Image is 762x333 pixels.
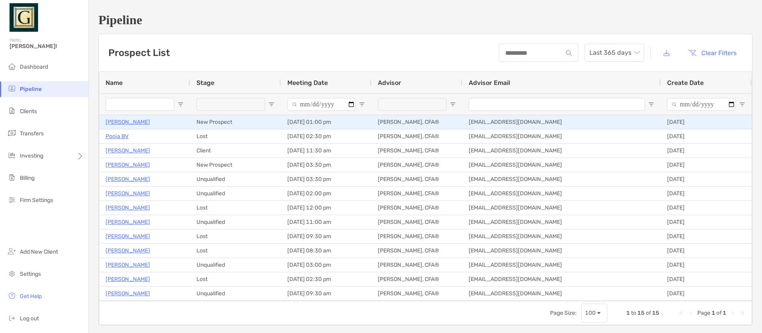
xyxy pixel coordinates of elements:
button: Clear Filters [682,44,743,62]
a: [PERSON_NAME] [106,246,150,256]
div: Lost [190,244,281,258]
h1: Pipeline [98,13,752,27]
div: [EMAIL_ADDRESS][DOMAIN_NAME] [462,272,661,286]
a: Pooja BV [106,131,129,141]
span: Investing [20,152,43,159]
span: Firm Settings [20,197,53,204]
div: [EMAIL_ADDRESS][DOMAIN_NAME] [462,215,661,229]
div: [EMAIL_ADDRESS][DOMAIN_NAME] [462,172,661,186]
a: [PERSON_NAME] [106,260,150,270]
div: [PERSON_NAME], CFA® [371,287,462,300]
p: [PERSON_NAME] [106,117,150,127]
div: [PERSON_NAME], CFA® [371,229,462,243]
div: [DATE] 02:30 pm [281,129,371,143]
div: [PERSON_NAME], CFA® [371,244,462,258]
div: [DATE] [661,215,752,229]
h3: Prospect List [108,47,170,58]
span: 1 [626,310,630,316]
span: Transfers [20,130,44,137]
input: Advisor Email Filter Input [469,98,645,111]
p: [PERSON_NAME] [106,146,150,156]
div: [DATE] 11:00 am [281,215,371,229]
div: [DATE] 01:00 pm [281,115,371,129]
span: to [631,310,636,316]
div: [DATE] [661,258,752,272]
span: Clients [20,108,37,115]
div: [PERSON_NAME], CFA® [371,158,462,172]
span: 15 [652,310,659,316]
a: [PERSON_NAME] [106,217,150,227]
p: [PERSON_NAME] [106,289,150,298]
img: investing icon [7,150,17,160]
span: Stage [196,79,214,87]
div: [EMAIL_ADDRESS][DOMAIN_NAME] [462,187,661,200]
div: New Prospect [190,115,281,129]
div: [EMAIL_ADDRESS][DOMAIN_NAME] [462,158,661,172]
div: Unqualified [190,215,281,229]
div: [DATE] 09:30 am [281,287,371,300]
div: Previous Page [688,310,694,316]
a: [PERSON_NAME] [106,203,150,213]
div: [DATE] [661,129,752,143]
span: Last 365 days [589,44,639,62]
img: transfers icon [7,128,17,138]
span: Add New Client [20,248,58,255]
a: [PERSON_NAME] [106,160,150,170]
div: [DATE] 03:30 pm [281,172,371,186]
a: [PERSON_NAME] [106,231,150,241]
div: [DATE] 02:00 pm [281,187,371,200]
span: [PERSON_NAME]! [10,43,84,50]
span: Pipeline [20,86,42,92]
div: Lost [190,129,281,143]
button: Open Filter Menu [268,101,275,108]
span: Advisor Email [469,79,510,87]
span: Log out [20,315,39,322]
span: Settings [20,271,41,277]
input: Name Filter Input [106,98,174,111]
a: [PERSON_NAME] [106,274,150,284]
div: Last Page [739,310,745,316]
span: of [646,310,651,316]
div: Next Page [729,310,736,316]
div: Page Size [581,304,607,323]
img: clients icon [7,106,17,115]
span: 1 [712,310,715,316]
div: [DATE] [661,187,752,200]
div: 100 [585,310,596,316]
span: Billing [20,175,35,181]
div: [DATE] 11:30 am [281,144,371,158]
img: dashboard icon [7,62,17,71]
div: [DATE] 02:30 pm [281,272,371,286]
div: [EMAIL_ADDRESS][DOMAIN_NAME] [462,115,661,129]
div: [PERSON_NAME], CFA® [371,258,462,272]
img: settings icon [7,269,17,278]
div: [DATE] [661,201,752,215]
button: Open Filter Menu [450,101,456,108]
button: Open Filter Menu [739,101,745,108]
span: Dashboard [20,64,48,70]
img: add_new_client icon [7,246,17,256]
button: Open Filter Menu [648,101,654,108]
button: Open Filter Menu [359,101,365,108]
div: [EMAIL_ADDRESS][DOMAIN_NAME] [462,258,661,272]
div: Unqualified [190,258,281,272]
div: [DATE] 09:30 am [281,229,371,243]
div: [PERSON_NAME], CFA® [371,272,462,286]
span: Page [697,310,710,316]
div: [DATE] 03:30 pm [281,158,371,172]
a: [PERSON_NAME] [106,174,150,184]
div: [EMAIL_ADDRESS][DOMAIN_NAME] [462,144,661,158]
div: [DATE] 08:30 am [281,244,371,258]
img: pipeline icon [7,84,17,93]
div: Unqualified [190,172,281,186]
input: Meeting Date Filter Input [287,98,356,111]
div: [PERSON_NAME], CFA® [371,215,462,229]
